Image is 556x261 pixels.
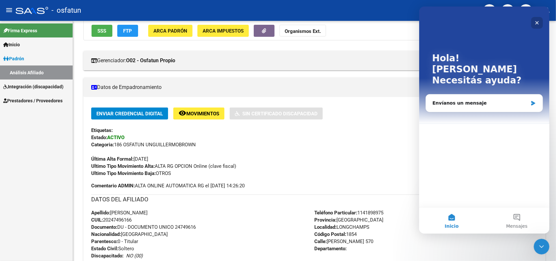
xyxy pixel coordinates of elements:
strong: Categoria: [91,142,114,148]
strong: Código Postal: [315,231,347,237]
span: [GEOGRAPHIC_DATA] [91,231,168,237]
strong: Comentario ADMIN: [91,183,135,189]
strong: CUIL: [91,217,103,223]
span: Sin Certificado Discapacidad [242,111,318,117]
button: SSS [92,25,112,37]
div: 186 OSFATUN UNGUILLERMOBROWN [91,141,538,148]
span: FTP [123,28,132,34]
button: Enviar Credencial Digital [91,108,168,120]
span: Integración (discapacidad) [3,83,64,90]
iframe: Intercom live chat [419,7,549,234]
strong: Ultimo Tipo Movimiento Alta: [91,163,155,169]
span: Inicio [3,41,20,48]
span: OTROS [91,170,171,176]
span: Prestadores / Proveedores [3,97,63,104]
span: ALTA ONLINE AUTOMATICA RG el [DATE] 14:26:20 [91,182,245,189]
strong: Última Alta Formal: [91,156,134,162]
span: ARCA Impuestos [203,28,244,34]
mat-icon: menu [5,6,13,14]
button: Movimientos [173,108,224,120]
strong: Nacionalidad: [91,231,121,237]
strong: Departamento: [315,246,347,252]
strong: Localidad: [315,224,337,230]
strong: Documento: [91,224,117,230]
span: [DATE] [91,156,148,162]
span: [PERSON_NAME] 570 [315,239,374,244]
strong: Apellido: [91,210,110,216]
span: Enviar Credencial Digital [96,111,163,117]
mat-expansion-panel-header: Datos de Empadronamiento [83,78,546,97]
span: ARCA Padrón [153,28,187,34]
span: SSS [98,28,107,34]
strong: Parentesco: [91,239,118,244]
button: ARCA Impuestos [197,25,249,37]
span: Padrón [3,55,24,62]
strong: Ultimo Tipo Movimiento Baja: [91,170,156,176]
iframe: Intercom live chat [534,239,549,254]
h3: DATOS DEL AFILIADO [91,195,538,204]
span: 1141898975 [315,210,384,216]
span: 20247496166 [91,217,132,223]
strong: Estado Civil: [91,246,118,252]
span: LONGCHAMPS [315,224,370,230]
strong: O02 - Osfatun Propio [126,57,175,64]
span: - osfatun [51,3,81,18]
strong: Teléfono Particular: [315,210,358,216]
mat-expansion-panel-header: Gerenciador:O02 - Osfatun Propio [83,51,546,70]
button: ARCA Padrón [148,25,192,37]
strong: Calle: [315,239,327,244]
button: Sin Certificado Discapacidad [230,108,323,120]
strong: ACTIVO [107,135,124,140]
span: Firma Express [3,27,37,34]
mat-icon: remove_red_eye [178,109,186,117]
i: NO (00) [126,253,143,259]
mat-panel-title: Datos de Empadronamiento [91,84,530,91]
span: [PERSON_NAME] [91,210,148,216]
strong: Provincia: [315,217,337,223]
mat-panel-title: Gerenciador: [91,57,530,64]
span: Soltero [91,246,134,252]
strong: Etiquetas: [91,127,113,133]
span: ALTA RG OPCION Online (clave fiscal) [91,163,236,169]
span: 1854 [315,231,357,237]
strong: Organismos Ext. [285,28,321,34]
button: Organismos Ext. [279,25,326,37]
span: DU - DOCUMENTO UNICO 24749616 [91,224,196,230]
strong: Estado: [91,135,107,140]
button: FTP [117,25,138,37]
span: [GEOGRAPHIC_DATA] [315,217,384,223]
span: Movimientos [186,111,219,117]
span: 0 - Titular [91,239,138,244]
strong: Discapacitado: [91,253,123,259]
